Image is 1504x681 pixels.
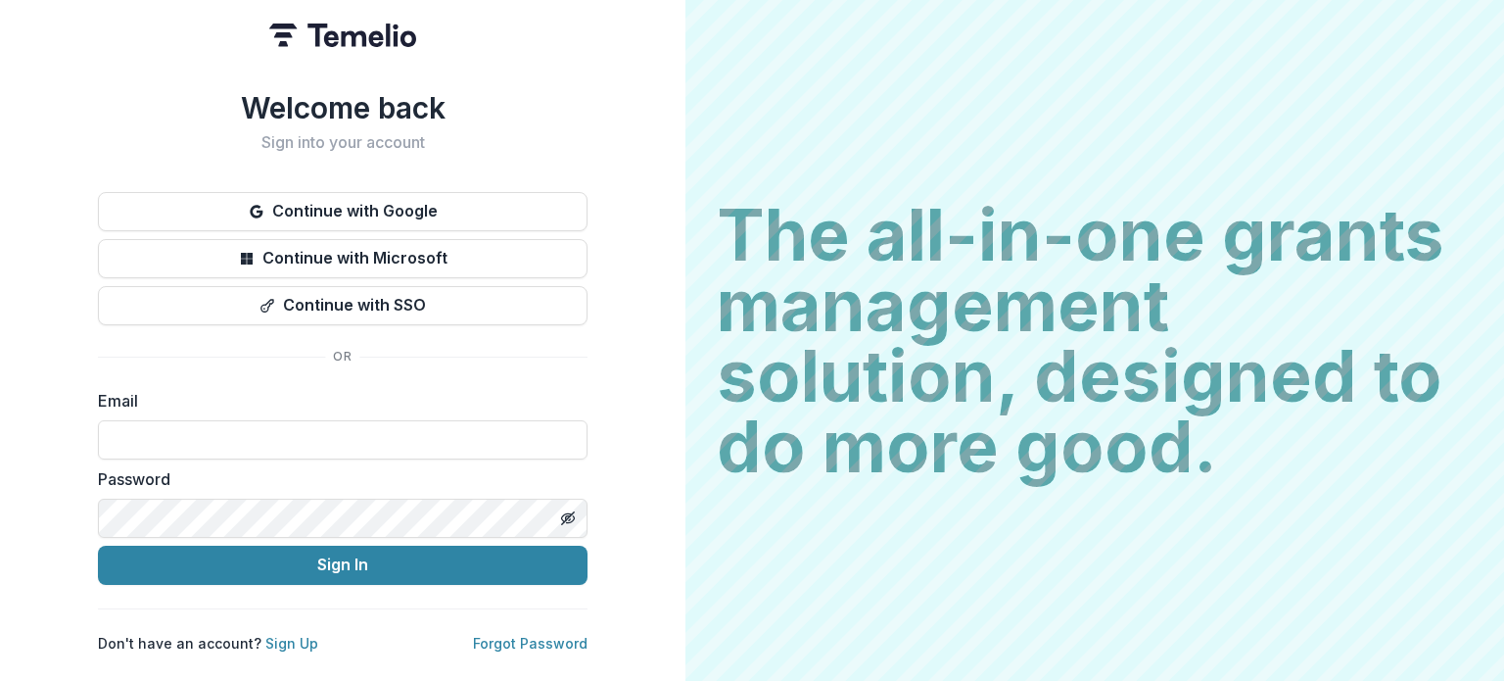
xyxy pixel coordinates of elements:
[98,389,576,413] label: Email
[98,286,587,325] button: Continue with SSO
[98,633,318,654] p: Don't have an account?
[98,90,587,125] h1: Welcome back
[473,635,587,652] a: Forgot Password
[98,239,587,278] button: Continue with Microsoft
[98,467,576,491] label: Password
[265,635,318,652] a: Sign Up
[98,133,587,152] h2: Sign into your account
[552,503,584,534] button: Toggle password visibility
[98,546,587,585] button: Sign In
[98,192,587,231] button: Continue with Google
[269,24,416,47] img: Temelio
